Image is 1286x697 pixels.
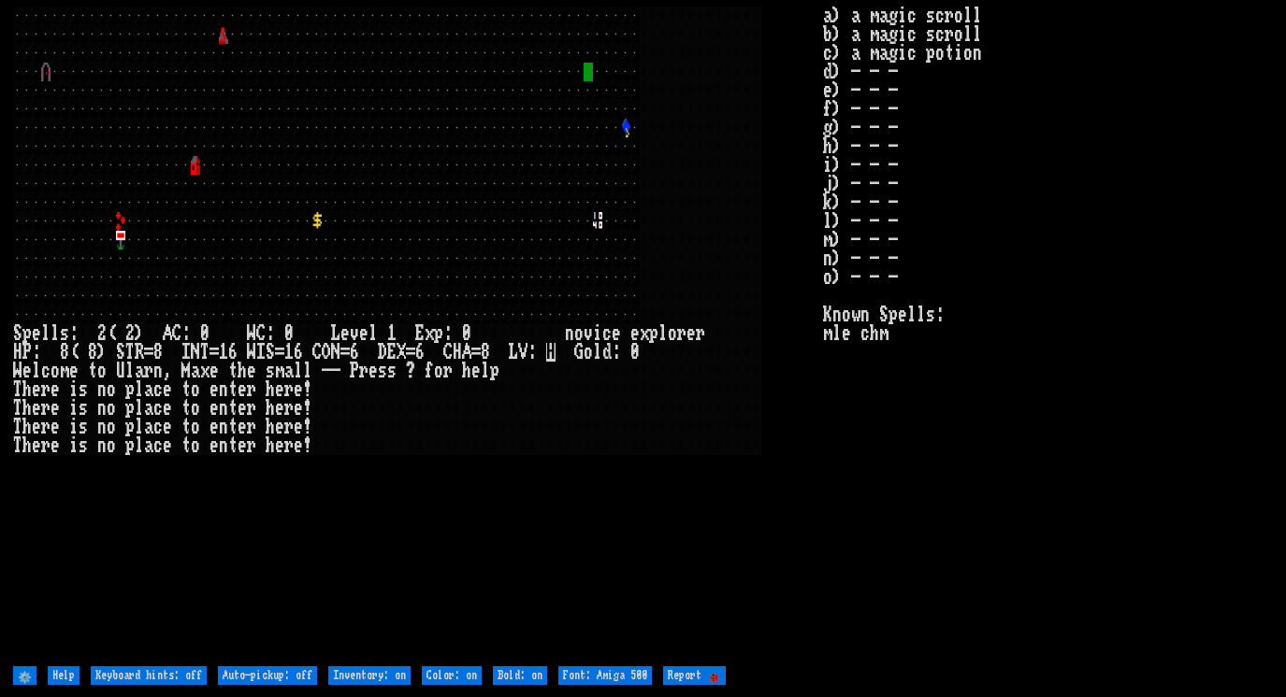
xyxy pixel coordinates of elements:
div: 1 [219,343,228,362]
div: T [13,380,22,399]
div: p [490,362,499,380]
div: W [247,343,256,362]
div: t [228,418,238,436]
input: Help [48,666,79,685]
div: e [275,418,284,436]
div: e [471,362,481,380]
div: o [107,399,116,418]
div: H [453,343,462,362]
div: a [144,418,153,436]
div: e [238,418,247,436]
div: c [153,418,163,436]
div: e [32,380,41,399]
div: l [32,362,41,380]
div: e [294,399,303,418]
div: L [509,343,518,362]
div: G [574,343,584,362]
div: 8 [88,343,97,362]
div: 6 [415,343,425,362]
div: : [69,324,79,343]
div: e [210,436,219,455]
div: r [41,418,51,436]
div: e [238,436,247,455]
div: S [116,343,125,362]
div: : [443,324,453,343]
div: a [135,362,144,380]
div: o [191,380,200,399]
div: r [247,380,256,399]
div: h [238,362,247,380]
div: T [13,418,22,436]
div: i [69,436,79,455]
div: O [322,343,331,362]
div: r [247,436,256,455]
div: : [181,324,191,343]
div: r [284,380,294,399]
div: h [22,436,32,455]
div: i [69,399,79,418]
div: 0 [284,324,294,343]
div: t [228,362,238,380]
div: r [284,399,294,418]
div: a [191,362,200,380]
div: a [144,436,153,455]
div: T [13,399,22,418]
div: c [41,362,51,380]
div: 1 [284,343,294,362]
div: = [275,343,284,362]
div: e [163,399,172,418]
div: l [135,399,144,418]
div: v [350,324,359,343]
div: 8 [153,343,163,362]
div: : [612,343,621,362]
div: h [266,399,275,418]
div: t [181,399,191,418]
div: a [144,380,153,399]
div: e [359,324,368,343]
div: ! [303,380,312,399]
div: f [425,362,434,380]
div: r [247,399,256,418]
div: V [518,343,527,362]
div: r [359,362,368,380]
div: h [462,362,471,380]
div: m [275,362,284,380]
div: s [79,436,88,455]
div: l [41,324,51,343]
div: e [210,362,219,380]
div: e [275,436,284,455]
div: e [238,399,247,418]
div: m [60,362,69,380]
div: s [79,399,88,418]
div: o [107,380,116,399]
div: d [602,343,612,362]
div: e [51,380,60,399]
div: t [181,418,191,436]
div: E [387,343,397,362]
div: A [163,324,172,343]
div: r [284,436,294,455]
div: o [51,362,60,380]
div: e [210,399,219,418]
div: c [153,380,163,399]
div: e [32,324,41,343]
div: 0 [462,324,471,343]
div: o [97,362,107,380]
div: x [640,324,649,343]
div: o [191,418,200,436]
div: H [13,343,22,362]
div: - [322,362,331,380]
div: t [228,380,238,399]
div: e [51,418,60,436]
div: n [219,380,228,399]
div: x [425,324,434,343]
div: s [378,362,387,380]
div: e [51,436,60,455]
div: e [275,380,284,399]
div: v [584,324,593,343]
div: C [256,324,266,343]
div: e [612,324,621,343]
div: e [32,399,41,418]
input: Bold: on [493,666,547,685]
div: U [116,362,125,380]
